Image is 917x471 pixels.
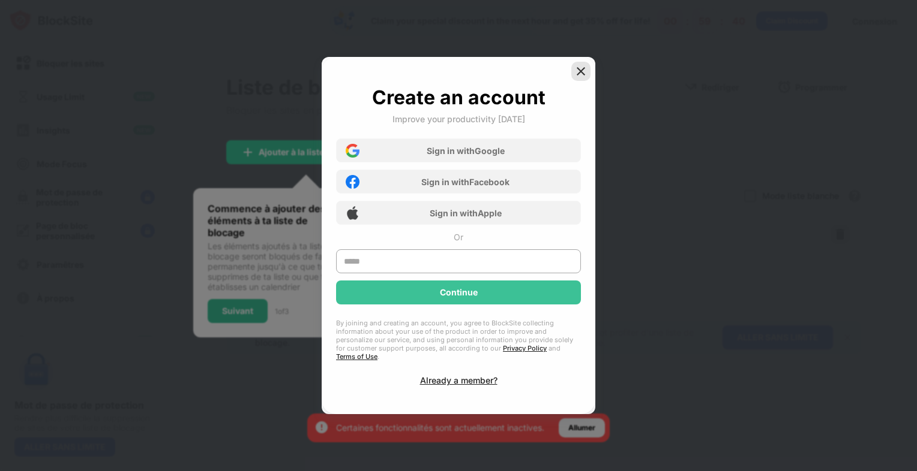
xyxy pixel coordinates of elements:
[336,319,581,361] div: By joining and creating an account, you agree to BlockSite collecting information about your use ...
[336,352,377,361] a: Terms of Use
[440,288,478,297] div: Continue
[372,86,546,109] div: Create an account
[346,144,359,158] img: google-icon.png
[346,206,359,220] img: apple-icon.png
[503,344,547,352] a: Privacy Policy
[430,208,502,218] div: Sign in with Apple
[421,177,510,187] div: Sign in with Facebook
[427,146,505,156] div: Sign in with Google
[420,375,498,385] div: Already a member?
[454,232,463,242] div: Or
[346,175,359,189] img: facebook-icon.png
[392,114,525,124] div: Improve your productivity [DATE]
